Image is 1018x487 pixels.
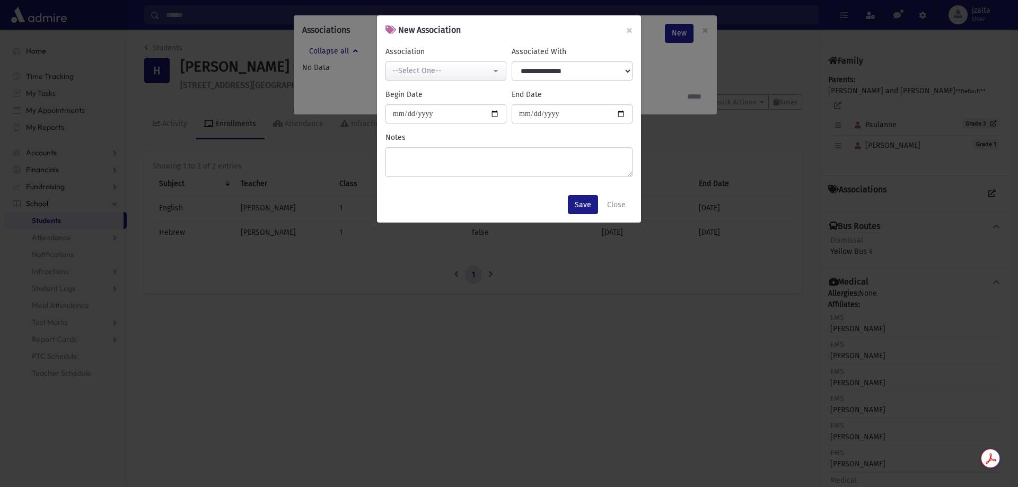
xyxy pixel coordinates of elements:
label: End Date [512,89,542,100]
h6: New Association [385,24,461,37]
label: Notes [385,132,406,143]
label: Association [385,46,425,57]
div: --Select One-- [392,65,491,76]
button: Save [568,195,598,214]
label: Begin Date [385,89,423,100]
button: Close [600,195,633,214]
button: --Select One-- [385,61,506,81]
button: × [618,15,641,45]
label: Associated With [512,46,566,57]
